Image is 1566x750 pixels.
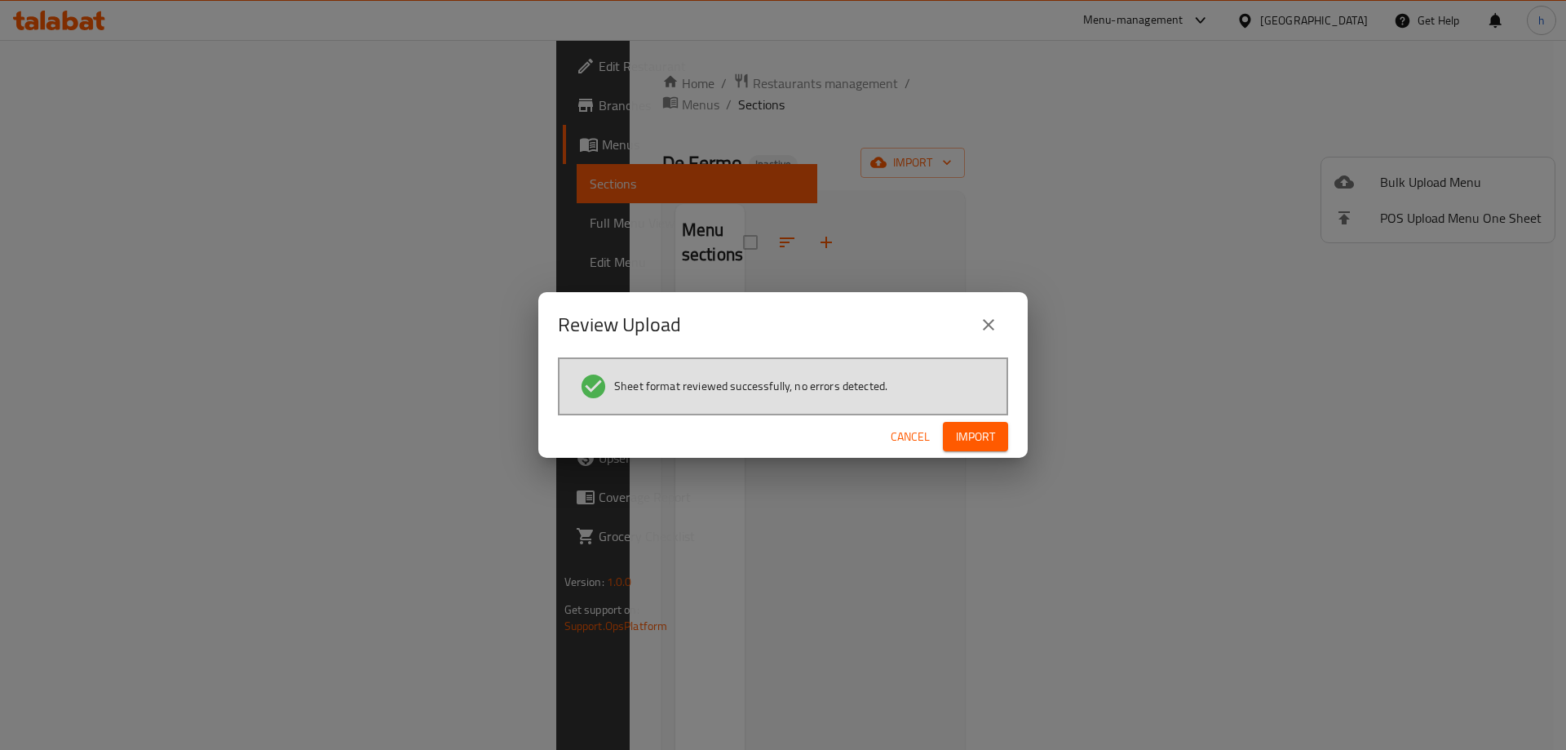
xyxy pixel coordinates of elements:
[558,312,681,338] h2: Review Upload
[884,422,936,452] button: Cancel
[969,305,1008,344] button: close
[943,422,1008,452] button: Import
[891,427,930,447] span: Cancel
[956,427,995,447] span: Import
[614,378,887,394] span: Sheet format reviewed successfully, no errors detected.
